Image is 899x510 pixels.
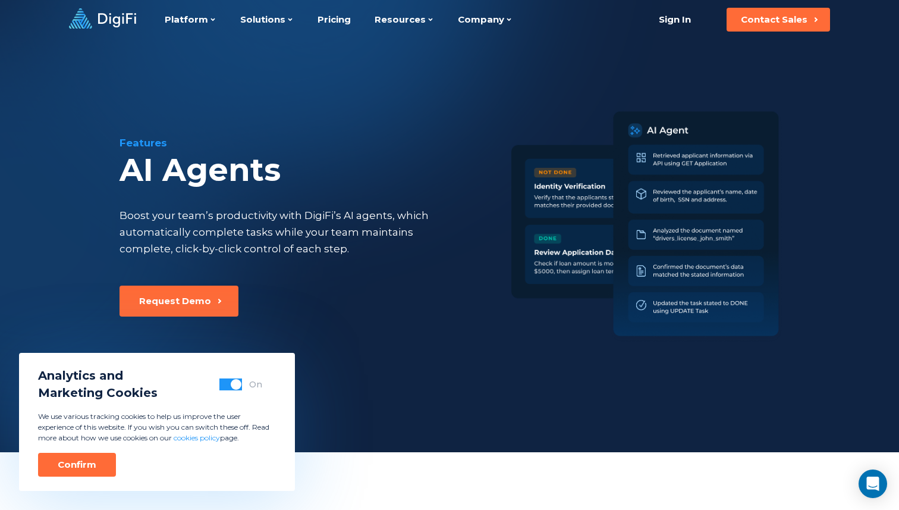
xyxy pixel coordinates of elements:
[249,378,262,390] div: On
[120,152,511,188] div: AI Agents
[859,470,887,498] div: Open Intercom Messenger
[38,367,158,384] span: Analytics and
[741,14,807,26] div: Contact Sales
[38,453,116,477] button: Confirm
[120,136,511,150] div: Features
[38,411,276,443] p: We use various tracking cookies to help us improve the user experience of this website. If you wi...
[727,8,830,32] button: Contact Sales
[644,8,705,32] a: Sign In
[38,384,158,402] span: Marketing Cookies
[174,433,220,442] a: cookies policy
[120,207,457,257] div: Boost your team’s productivity with DigiFi’s AI agents, which automatically complete tasks while ...
[139,295,211,307] div: Request Demo
[58,459,96,471] div: Confirm
[120,286,238,317] button: Request Demo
